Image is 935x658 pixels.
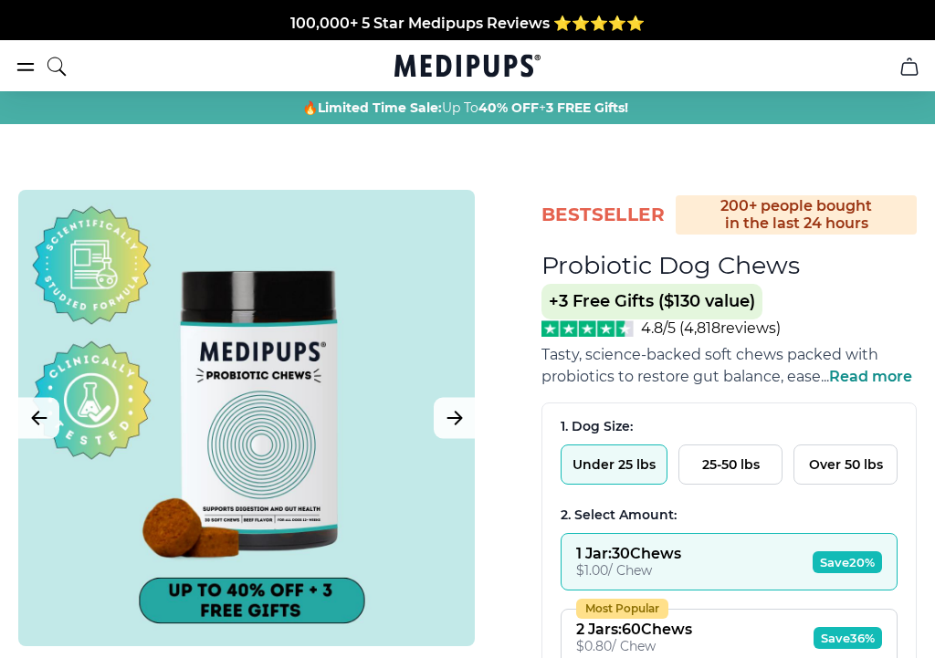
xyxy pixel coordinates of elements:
[541,203,665,227] span: BestSeller
[888,45,931,89] button: cart
[302,99,628,117] span: 🔥 Up To +
[813,551,882,573] span: Save 20%
[394,52,541,83] a: Medipups
[18,398,59,439] button: Previous Image
[814,627,882,649] span: Save 36%
[678,444,783,485] button: 25-50 lbs
[576,621,692,638] div: 2 Jars : 60 Chews
[561,507,898,524] div: 2. Select Amount:
[576,562,681,579] div: $ 1.00 / Chew
[676,195,917,235] div: 200+ people bought in the last 24 hours
[15,56,37,78] button: burger-menu
[541,368,821,385] span: probiotics to restore gut balance, ease
[561,418,898,435] div: 1. Dog Size:
[46,44,68,89] button: search
[576,638,692,654] div: $ 0.80 / Chew
[541,250,800,280] h1: Probiotic Dog Chews
[541,346,878,363] span: Tasty, science-backed soft chews packed with
[576,599,668,619] div: Most Popular
[793,444,898,485] button: Over 50 lbs
[561,533,898,590] button: 1 Jar:30Chews$1.00/ ChewSave20%
[290,15,645,32] span: 100,000+ 5 Star Medipups Reviews ⭐️⭐️⭐️⭐️⭐️
[561,444,667,485] button: Under 25 lbs
[434,398,475,439] button: Next Image
[541,320,634,337] img: Stars - 4.8
[821,368,912,385] span: ...
[641,319,781,337] span: 4.8/5 ( 4,818 reviews)
[576,545,681,562] div: 1 Jar : 30 Chews
[829,368,912,385] span: Read more
[541,284,762,319] span: +3 Free Gifts ($130 value)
